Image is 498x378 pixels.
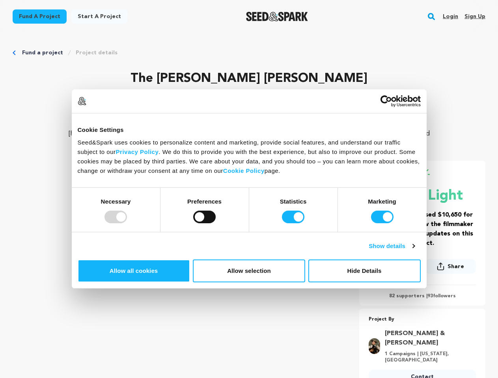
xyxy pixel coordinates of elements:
button: Allow selection [193,259,305,282]
p: The [PERSON_NAME] [PERSON_NAME] [13,69,485,88]
a: Sign up [464,10,485,23]
a: Fund a project [22,49,63,57]
a: Login [443,10,458,23]
span: Share [425,259,476,277]
button: Allow all cookies [78,259,190,282]
a: Show details [369,241,414,251]
span: 93 [427,294,433,298]
button: Share [425,259,476,274]
strong: Statistics [280,198,307,204]
p: Documentary, Music [13,104,485,113]
p: 82 supporters | followers [369,293,476,299]
button: Hide Details [308,259,421,282]
img: logo [78,97,86,106]
a: Cookie Policy [223,167,265,174]
p: 1 Campaigns | [US_STATE], [GEOGRAPHIC_DATA] [385,351,471,363]
a: Fund a project [13,9,67,24]
p: Project By [369,315,476,324]
span: Share [448,263,464,271]
div: Breadcrumb [13,49,485,57]
a: Privacy Policy [116,148,159,155]
strong: Marketing [368,198,396,204]
a: Start a project [71,9,127,24]
p: [GEOGRAPHIC_DATA], [US_STATE] | Film Feature [13,94,485,104]
img: 09cd6b66d8d362e4.jpg [369,338,380,354]
img: Seed&Spark Logo Dark Mode [246,12,308,21]
a: Usercentrics Cookiebot - opens in a new window [352,95,421,107]
div: Cookie Settings [78,125,421,135]
strong: Necessary [101,198,131,204]
div: Seed&Spark uses cookies to personalize content and marketing, provide social features, and unders... [78,137,421,175]
a: Project details [76,49,118,57]
strong: Preferences [187,198,222,204]
a: Goto Emily Cohen & Dan Gutstein profile [385,329,471,348]
p: Your support will enable a two-day film shoot in [GEOGRAPHIC_DATA], honoring one of America’s mos... [60,120,438,148]
a: Seed&Spark Homepage [246,12,308,21]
